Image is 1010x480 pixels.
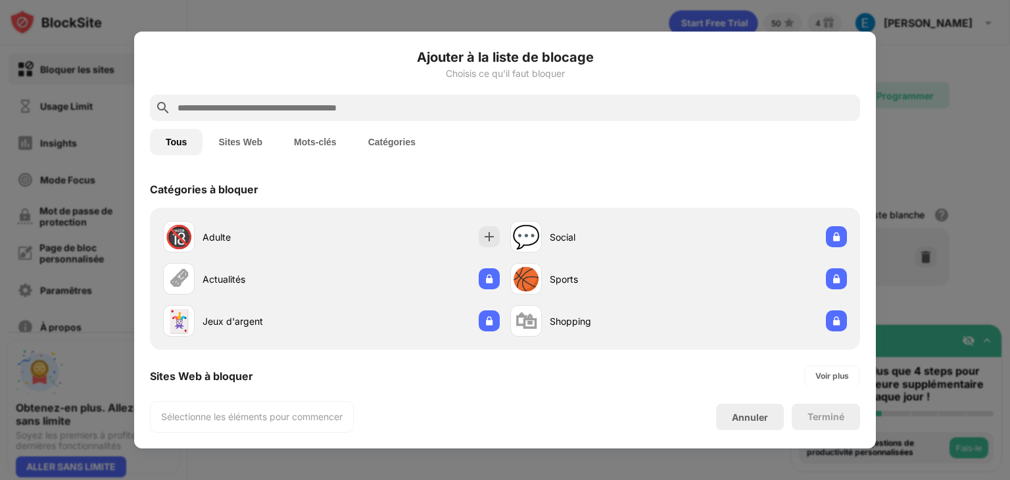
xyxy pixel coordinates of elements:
[515,308,537,335] div: 🛍
[550,272,679,286] div: Sports
[203,129,278,155] button: Sites Web
[512,224,540,251] div: 💬
[815,370,849,383] div: Voir plus
[512,266,540,293] div: 🏀
[155,100,171,116] img: search.svg
[161,410,343,423] div: Sélectionne les éléments pour commencer
[150,370,253,383] div: Sites Web à bloquer
[550,314,679,328] div: Shopping
[203,272,331,286] div: Actualités
[352,129,431,155] button: Catégories
[165,308,193,335] div: 🃏
[278,129,352,155] button: Mots-clés
[168,266,190,293] div: 🗞
[550,230,679,244] div: Social
[203,230,331,244] div: Adulte
[203,314,331,328] div: Jeux d'argent
[150,68,860,79] div: Choisis ce qu'il faut bloquer
[150,47,860,67] h6: Ajouter à la liste de blocage
[150,183,258,196] div: Catégories à bloquer
[165,224,193,251] div: 🔞
[732,412,768,423] div: Annuler
[807,412,844,422] div: Terminé
[150,129,203,155] button: Tous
